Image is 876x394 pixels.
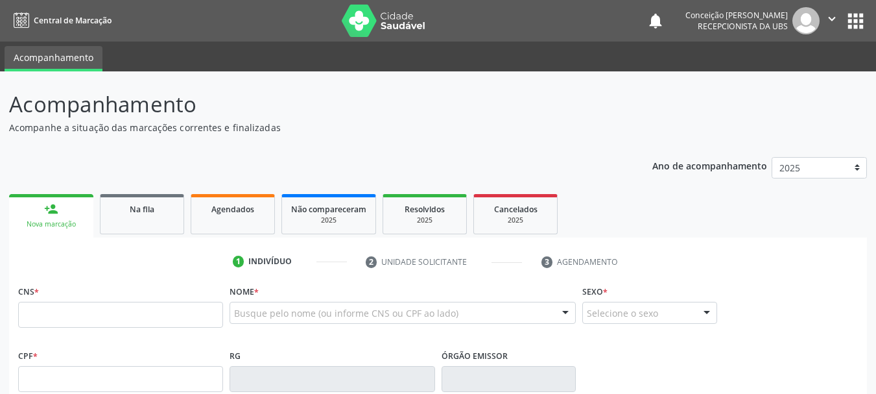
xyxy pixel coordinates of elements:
div: Nova marcação [18,219,84,229]
i:  [825,12,839,26]
span: Central de Marcação [34,15,112,26]
p: Ano de acompanhamento [652,157,767,173]
span: Na fila [130,204,154,215]
a: Central de Marcação [9,10,112,31]
label: CNS [18,282,39,302]
div: 2025 [291,215,366,225]
span: Agendados [211,204,254,215]
label: Órgão emissor [442,346,508,366]
span: Não compareceram [291,204,366,215]
div: Conceição [PERSON_NAME] [685,10,788,21]
span: Selecione o sexo [587,306,658,320]
div: person_add [44,202,58,216]
label: RG [230,346,241,366]
span: Resolvidos [405,204,445,215]
div: 1 [233,256,244,267]
label: Sexo [582,282,608,302]
button:  [820,7,844,34]
img: img [792,7,820,34]
div: Indivíduo [248,256,292,267]
span: Recepcionista da UBS [698,21,788,32]
a: Acompanhamento [5,46,102,71]
span: Cancelados [494,204,538,215]
p: Acompanhamento [9,88,610,121]
div: 2025 [392,215,457,225]
div: 2025 [483,215,548,225]
p: Acompanhe a situação das marcações correntes e finalizadas [9,121,610,134]
button: apps [844,10,867,32]
span: Busque pelo nome (ou informe CNS ou CPF ao lado) [234,306,458,320]
button: notifications [646,12,665,30]
label: Nome [230,282,259,302]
